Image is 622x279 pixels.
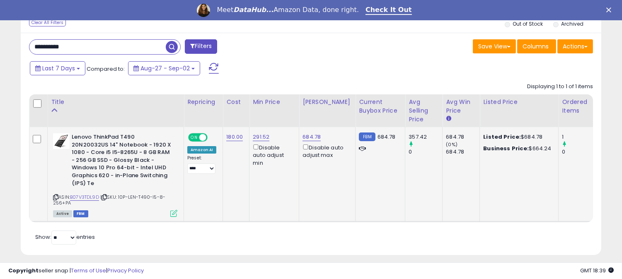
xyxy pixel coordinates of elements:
div: Avg Selling Price [409,98,439,124]
div: 0 [562,148,595,156]
a: Check It Out [365,6,412,15]
label: Archived [561,20,583,27]
div: $684.78 [483,133,552,141]
div: $664.24 [483,145,552,152]
div: 684.78 [446,148,479,156]
button: Actions [557,39,593,53]
img: Profile image for Georgie [197,4,210,17]
span: Show: entries [35,233,95,241]
div: Close [606,7,615,12]
div: Preset: [187,155,216,174]
div: seller snap | | [8,267,144,275]
strong: Copyright [8,267,39,274]
div: Meet Amazon Data, done right. [217,6,359,14]
button: Aug-27 - Sep-02 [128,61,200,75]
b: Listed Price: [483,133,521,141]
span: Columns [523,42,549,51]
button: Filters [185,39,217,54]
small: (0%) [446,141,457,148]
span: OFF [206,134,220,141]
span: Compared to: [87,65,125,73]
span: Aug-27 - Sep-02 [140,64,190,72]
div: Clear All Filters [29,19,66,26]
div: Title [51,98,180,106]
a: 180.00 [226,133,243,141]
div: Repricing [187,98,219,106]
div: Ordered Items [562,98,592,115]
img: 41v2nUB-qyL._SL40_.jpg [53,133,70,149]
span: All listings currently available for purchase on Amazon [53,210,72,217]
div: Min Price [253,98,295,106]
a: B07V3TDL9D [70,194,99,201]
span: 684.78 [378,133,396,141]
span: FBM [73,210,88,217]
div: Listed Price [483,98,555,106]
button: Save View [473,39,516,53]
span: | SKU: 10P-LEN-T490-I5-8-256+PA [53,194,165,206]
b: Lenovo ThinkPad T490 20N20032US 14" Notebook - 1920 X 1080 - Core i5 I5-8265U - 8 GB RAM - 256 GB... [72,133,172,189]
div: Disable auto adjust min [253,143,293,166]
div: Displaying 1 to 1 of 1 items [527,83,593,91]
b: Business Price: [483,144,529,152]
span: Last 7 Days [42,64,75,72]
a: 291.52 [253,133,269,141]
small: Avg Win Price. [446,115,451,123]
div: Avg Win Price [446,98,476,115]
div: [PERSON_NAME] [303,98,352,106]
span: 2025-09-10 18:39 GMT [580,267,614,274]
div: Current Buybox Price [359,98,402,115]
small: FBM [359,132,375,141]
span: ON [189,134,199,141]
div: Disable auto adjust max [303,143,349,159]
div: 684.78 [446,133,479,141]
button: Columns [517,39,556,53]
div: 0 [409,148,442,156]
div: 1 [562,133,595,141]
div: Cost [226,98,246,106]
i: DataHub... [233,6,273,14]
div: 357.42 [409,133,442,141]
a: 684.78 [303,133,321,141]
a: Privacy Policy [107,267,144,274]
button: Last 7 Days [30,61,85,75]
label: Out of Stock [513,20,543,27]
div: Amazon AI [187,146,216,154]
div: ASIN: [53,133,177,216]
a: Terms of Use [71,267,106,274]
